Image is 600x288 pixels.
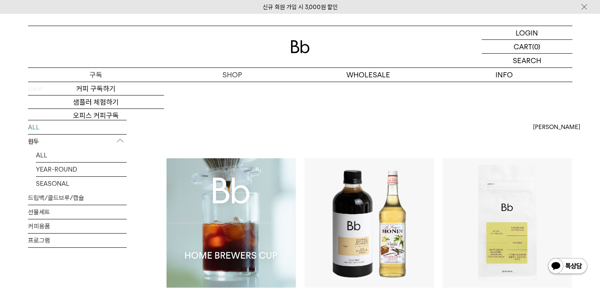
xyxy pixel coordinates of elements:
[28,191,127,205] a: 드립백/콜드브루/캡슐
[28,120,127,134] a: ALL
[28,109,164,122] a: 오피스 커피구독
[28,234,127,247] a: 프로그램
[28,95,164,109] a: 샘플러 체험하기
[36,177,127,191] a: SEASONAL
[28,68,164,82] a: 구독
[514,40,532,53] p: CART
[36,148,127,162] a: ALL
[443,158,572,288] img: 콜롬비아 라 프라데라 디카페인
[263,4,338,11] a: 신규 회원 가입 시 3,000원 할인
[533,122,580,132] span: [PERSON_NAME]
[532,40,540,53] p: (0)
[305,158,434,288] img: 토스트 콜드브루 x 바닐라 시럽 세트
[482,26,572,40] a: LOGIN
[291,40,310,53] img: 로고
[164,68,300,82] a: SHOP
[166,158,296,288] img: Bb 홈 브루어스 컵
[300,68,436,82] p: WHOLESALE
[28,82,164,95] a: 커피 구독하기
[436,68,572,82] p: INFO
[547,257,588,276] img: 카카오톡 채널 1:1 채팅 버튼
[513,54,541,67] p: SEARCH
[36,163,127,176] a: YEAR-ROUND
[482,40,572,54] a: CART (0)
[28,219,127,233] a: 커피용품
[28,205,127,219] a: 선물세트
[516,26,538,39] p: LOGIN
[28,135,127,149] p: 원두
